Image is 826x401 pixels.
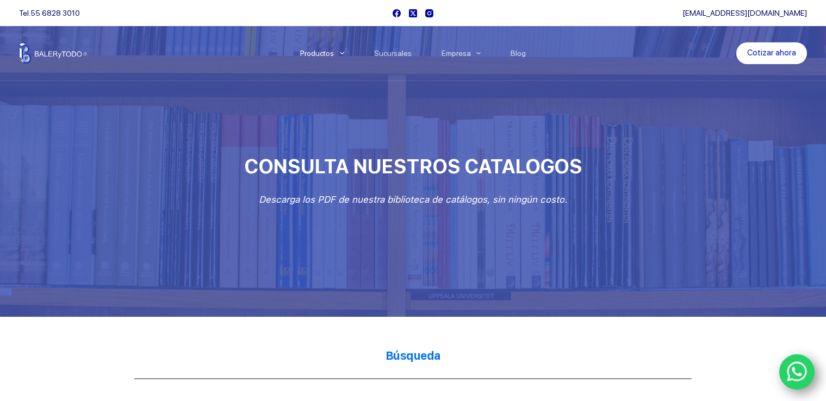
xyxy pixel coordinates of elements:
a: WhatsApp [779,354,815,390]
span: CONSULTA NUESTROS CATALOGOS [244,155,582,178]
a: [EMAIL_ADDRESS][DOMAIN_NAME] [682,9,807,17]
strong: Búsqueda [386,349,441,362]
nav: Menu Principal [285,26,541,80]
a: X (Twitter) [409,9,417,17]
span: Tel. [19,9,80,17]
a: Instagram [425,9,433,17]
a: 55 6828 3010 [30,9,80,17]
a: Facebook [393,9,401,17]
img: Balerytodo [19,43,87,64]
em: Descarga los PDF de nuestra biblioteca de catálogos, sin ningún costo. [259,194,567,205]
a: Cotizar ahora [736,42,807,64]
